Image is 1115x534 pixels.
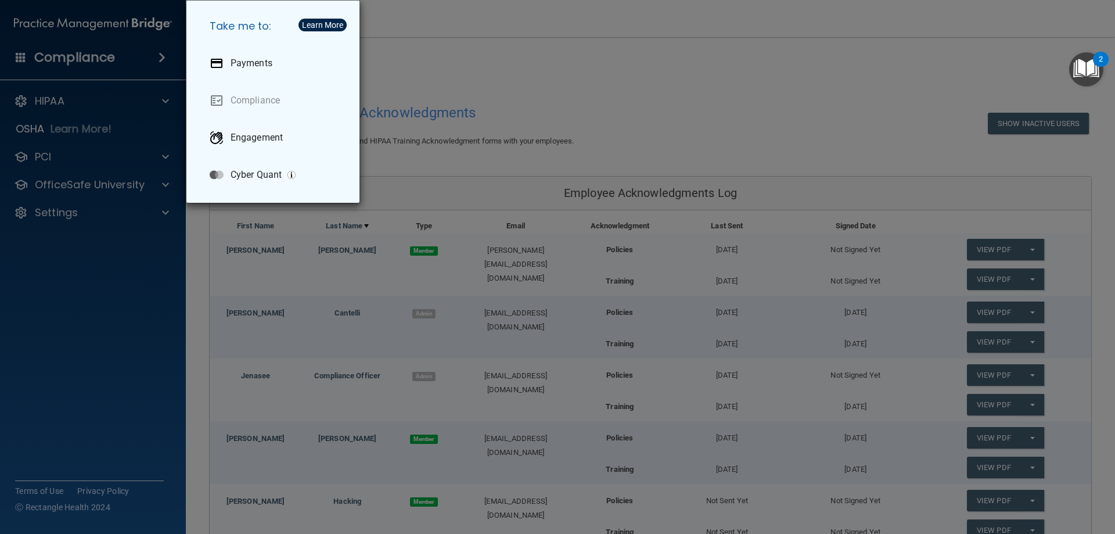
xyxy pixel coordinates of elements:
a: Compliance [200,84,350,117]
a: Payments [200,47,350,80]
a: Cyber Quant [200,159,350,191]
div: 2 [1099,59,1103,74]
p: Payments [231,58,272,69]
p: Cyber Quant [231,169,282,181]
button: Open Resource Center, 2 new notifications [1069,52,1103,87]
div: Learn More [302,21,343,29]
h5: Take me to: [200,10,350,42]
p: Engagement [231,132,283,144]
a: Engagement [200,121,350,154]
button: Learn More [298,19,347,31]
